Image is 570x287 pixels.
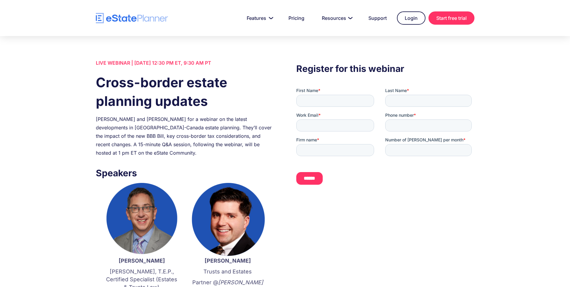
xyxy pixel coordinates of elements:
h3: Register for this webinar [296,62,474,76]
a: Login [397,11,425,25]
a: Pricing [281,12,312,24]
div: [PERSON_NAME] and [PERSON_NAME] for a webinar on the latest developments in [GEOGRAPHIC_DATA]-Can... [96,115,274,157]
a: home [96,13,168,23]
a: Start free trial [428,11,474,25]
h3: Speakers [96,166,274,180]
div: LIVE WEBINAR | [DATE] 12:30 PM ET, 9:30 AM PT [96,59,274,67]
p: Trusts and Estates [191,268,265,276]
a: Resources [315,12,358,24]
strong: [PERSON_NAME] [119,258,165,264]
a: Support [361,12,394,24]
strong: [PERSON_NAME] [205,258,251,264]
a: Features [239,12,278,24]
iframe: Form 0 [296,88,474,190]
h1: Cross-border estate planning updates [96,73,274,110]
